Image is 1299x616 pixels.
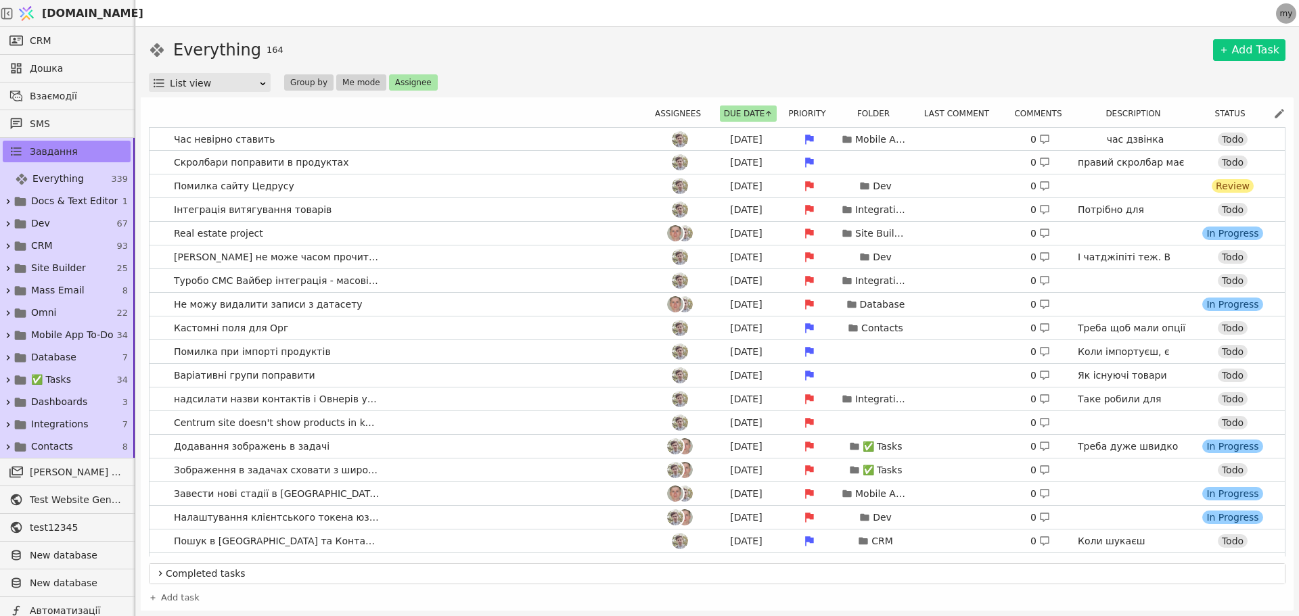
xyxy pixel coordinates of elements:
div: 0 [1030,179,1050,193]
a: Centrum site doesn't show products in katalogAd[DATE]0 Todo [150,411,1285,434]
div: Todo [1218,416,1248,429]
span: Дошка [30,62,124,76]
p: правий скролбар має бути завжди видно [1078,156,1193,184]
span: Зображення в задачах сховати з широкого доступу [168,460,385,480]
div: 0 [1030,133,1050,147]
a: Варіативні групи поправитиAd[DATE]0 Як існуючі товари обʼєднати у варіативну групу? Вже було можн... [150,364,1285,387]
a: Туробо СМС Вайбер інтеграція - масові розсилкиAd[DATE]Integrations0 Todo [150,269,1285,292]
div: [DATE] [716,511,777,525]
a: Кастомні поля для ОргAd[DATE]Contacts0 Треба щоб мали опції обов'язкове і унікальнеTodo [150,316,1285,339]
div: In Progress [1202,227,1262,240]
p: Треба щоб мали опції обов'язкове і унікальне [1078,321,1193,364]
span: Час невірно ставить [168,130,280,149]
div: [DATE] [716,345,777,359]
img: Ad [672,273,688,289]
a: [PERSON_NAME] не може часом прочитати сторінки, 503,403 помилкиAd[DATE]Dev0 І чатджіпіті теж. В [... [150,245,1285,268]
div: 0 [1030,345,1050,359]
span: Add task [161,591,200,605]
span: SMS [30,117,124,131]
p: ✅ Tasks [863,463,903,477]
img: Ad [672,178,688,194]
button: Priority [784,105,838,122]
button: Group by [284,74,334,91]
a: Налаштування клієнтського токена юзеромAdРо[DATE]Dev0 In Progress [150,506,1285,529]
div: In Progress [1202,440,1262,453]
img: Ad [672,533,688,549]
div: 0 [1030,250,1050,264]
span: 34 [116,329,128,342]
a: Real estate projectРоAd[DATE]Site Builder0 In Progress [150,222,1285,245]
div: 0 [1030,511,1050,525]
span: CRM [31,239,53,253]
span: [DOMAIN_NAME] [42,5,143,22]
a: Помилка сайту ЦедрусуAd[DATE]Dev0 Review [150,174,1285,197]
span: Помилка при імпорті продуктів [168,342,336,362]
p: Dev [873,250,892,264]
a: Add task [149,591,200,605]
span: Не можу видалити записи з датасету [168,295,368,314]
span: New database [30,548,124,563]
img: Ad [672,414,688,431]
span: Test Website General template [30,493,124,507]
div: 0 [1030,321,1050,335]
a: Завдання [3,141,131,162]
a: [DOMAIN_NAME] [14,1,135,26]
img: Ad [672,249,688,265]
img: Ро [677,509,693,525]
div: 0 [1030,203,1050,217]
button: Due date [720,105,777,122]
p: Dev [873,179,892,193]
span: New database [30,576,124,590]
img: Ad [672,131,688,147]
div: [DATE] [716,463,777,477]
span: Omni [31,306,56,320]
img: Ad [672,202,688,218]
h1: Everything [173,38,261,62]
div: 0 [1030,416,1050,430]
div: In Progress [1202,298,1262,311]
img: Ро [677,438,693,454]
span: Скролбари поправити в продуктах [168,153,354,172]
img: Ad [667,462,683,478]
span: Completed tasks [166,567,1279,581]
img: Logo [16,1,37,26]
span: Mass Email [31,283,85,298]
a: Дошка [3,57,131,79]
p: Mobile App To-Do [855,133,909,147]
div: 0 [1030,463,1050,477]
p: Integrations [855,392,909,406]
div: 0 [1030,298,1050,312]
span: Інтеграція витягування товарів [168,200,337,220]
img: Ро [677,462,693,478]
button: Description [1101,105,1172,122]
p: Contacts [861,321,903,335]
img: Ро [667,296,683,312]
span: Integrations [31,417,88,431]
p: Потрібно для інтеграції з флетшоу [1078,203,1193,231]
div: Folder [844,105,911,122]
div: [DATE] [716,298,777,312]
p: час дзвінка [1107,133,1164,147]
div: [DATE] [716,416,777,430]
p: Database [860,298,905,312]
span: Кастомні поля для Орг [168,318,294,338]
p: ✅ Tasks [863,440,903,454]
div: Due date [718,105,779,122]
a: Помилка при імпорті продуктівAd[DATE]0 Коли імпортуєш, є СКЮ, і є GTIN і якщо GTIN пустий двічі а... [150,340,1285,363]
button: Comments [1010,105,1074,122]
div: [DATE] [716,487,777,501]
img: Ad [672,391,688,407]
a: Завести нові стадії в [GEOGRAPHIC_DATA] в задачахРоAd[DATE]Mobile App To-Do0 In Progress [150,482,1285,505]
div: Assignees [652,105,712,122]
div: [DATE] [716,179,777,193]
span: [PERSON_NAME] розсилки [30,465,124,479]
a: CRM [3,30,131,51]
span: Mobile App To-Do [31,328,114,342]
span: Dashboards [31,395,87,409]
img: Ad [677,296,693,312]
p: Integrations [855,274,909,288]
span: 3 [122,396,128,409]
button: Last comment [920,105,1001,122]
img: Ad [677,485,693,502]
